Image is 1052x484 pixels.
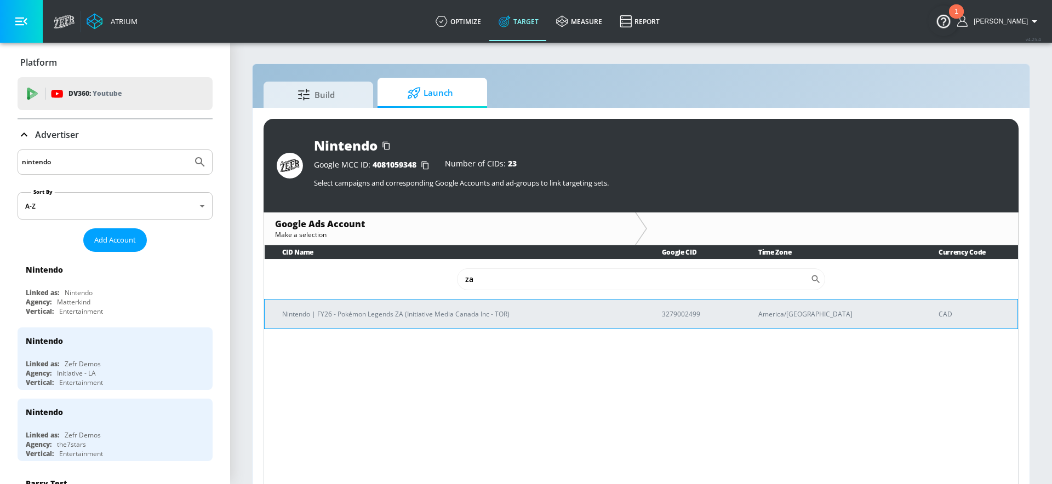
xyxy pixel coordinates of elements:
div: DV360: Youtube [18,77,213,110]
label: Sort By [31,188,55,195]
div: Initiative - LA [57,368,96,378]
div: Agency: [26,368,52,378]
div: Advertiser [18,119,213,150]
p: Youtube [93,88,122,99]
div: Nintendo [314,136,378,154]
div: Make a selection [275,230,624,239]
div: Nintendo [26,407,63,417]
div: Linked as: [26,359,59,368]
div: Vertical: [26,307,54,316]
span: 23 [508,158,517,169]
p: Platform [20,56,57,68]
button: Submit Search [188,150,212,174]
p: CAD [939,308,1009,320]
div: Google Ads AccountMake a selection [264,212,635,245]
button: Add Account [83,228,147,252]
p: Nintendo | FY26 - Pokémon Legends ZA (Initiative Media Canada Inc - TOR) [282,308,636,320]
span: Build [275,82,358,108]
div: Zefr Demos [65,359,101,368]
a: Report [611,2,668,41]
div: NintendoLinked as:Zefr DemosAgency:the7starsVertical:Entertainment [18,399,213,461]
div: NintendoLinked as:NintendoAgency:MatterkindVertical:Entertainment [18,256,213,319]
div: Linked as: [26,430,59,440]
a: measure [547,2,611,41]
div: 1 [954,11,958,26]
a: Atrium [87,13,138,30]
div: Google Ads Account [275,218,624,230]
th: Google CID [644,245,741,259]
div: Entertainment [59,449,103,458]
div: Platform [18,47,213,78]
p: DV360: [68,88,122,100]
span: login as: anthony.rios@zefr.com [969,18,1028,25]
div: Matterkind [57,297,90,307]
button: [PERSON_NAME] [957,15,1041,28]
span: Launch [388,80,472,106]
div: Agency: [26,440,52,449]
div: Vertical: [26,449,54,458]
p: 3279002499 [662,308,732,320]
th: Currency Code [921,245,1018,259]
input: Search by name [22,155,188,169]
a: optimize [427,2,490,41]
button: Open Resource Center, 1 new notification [928,5,959,36]
div: Entertainment [59,307,103,316]
div: NintendoLinked as:Zefr DemosAgency:Initiative - LAVertical:Entertainment [18,327,213,390]
div: Zefr Demos [65,430,101,440]
div: Atrium [106,16,138,26]
div: the7stars [57,440,86,449]
th: Time Zone [741,245,921,259]
div: Nintendo [26,264,63,275]
div: Google MCC ID: [314,160,434,171]
div: Nintendo [26,336,63,346]
p: Select campaigns and corresponding Google Accounts and ad-groups to link targeting sets. [314,178,1005,188]
th: CID Name [265,245,644,259]
span: v 4.25.4 [1026,36,1041,42]
span: 4081059348 [373,159,416,170]
div: Vertical: [26,378,54,387]
div: Number of CIDs: [445,160,517,171]
div: Search CID Name or Number [457,268,825,290]
p: Advertiser [35,129,79,141]
span: Add Account [94,234,136,246]
div: Linked as: [26,288,59,297]
p: America/[GEOGRAPHIC_DATA] [758,308,912,320]
a: Target [490,2,547,41]
div: Entertainment [59,378,103,387]
div: Agency: [26,297,52,307]
div: Nintendo [65,288,93,297]
div: A-Z [18,192,213,220]
input: Search CID Name or Number [457,268,810,290]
